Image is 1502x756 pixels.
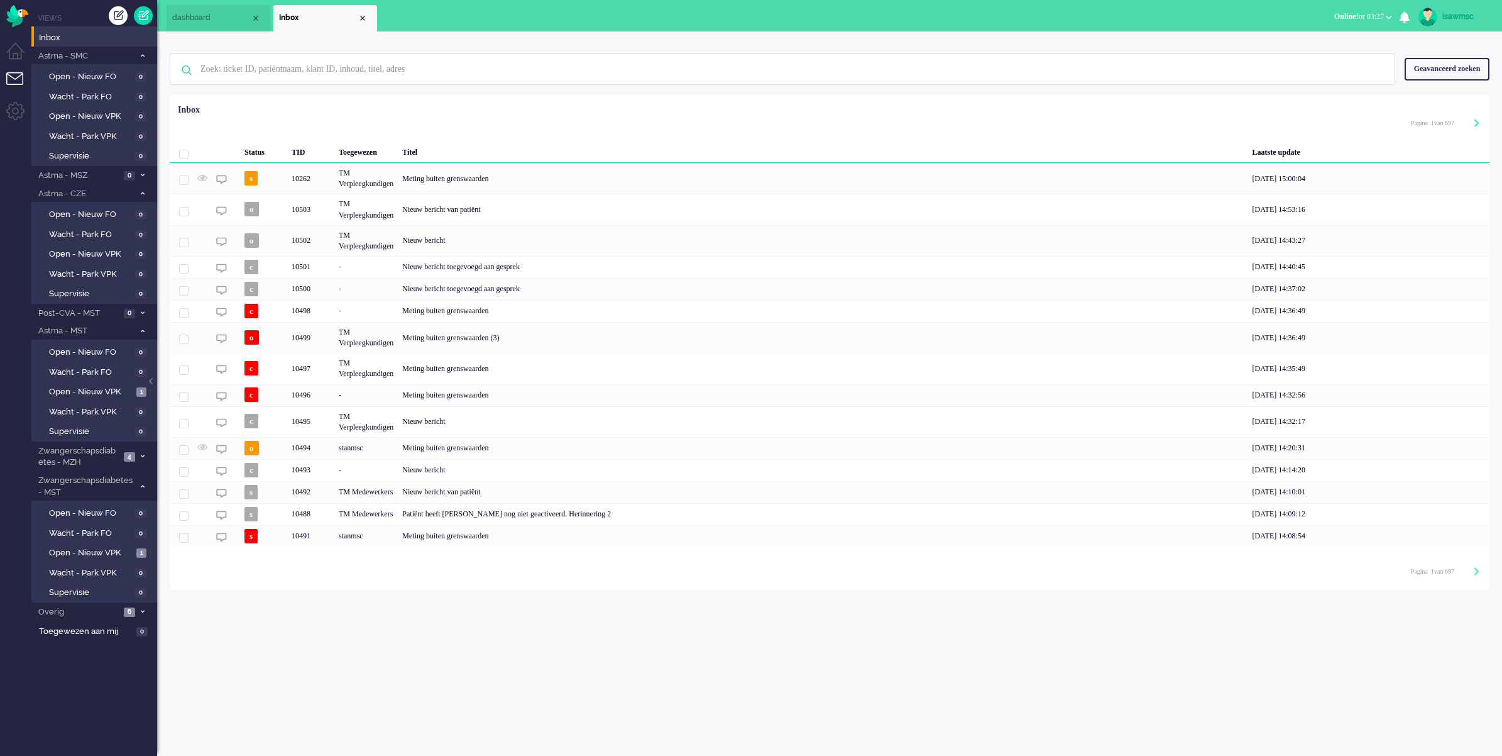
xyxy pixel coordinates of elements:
[136,627,148,636] span: 0
[36,606,120,618] span: Overig
[287,459,334,481] div: 10493
[1248,384,1489,406] div: [DATE] 14:32:56
[167,5,270,31] li: Dashboard
[135,230,146,240] span: 0
[36,148,156,162] a: Supervisie 0
[36,424,156,438] a: Supervisie 0
[244,485,258,499] span: s
[216,466,227,477] img: ic_chat_grey.svg
[170,163,1489,194] div: 10262
[170,194,1489,225] div: 10503
[1428,567,1434,576] input: Page
[36,325,134,337] span: Astma - MST
[1248,437,1489,459] div: [DATE] 14:20:31
[36,227,156,241] a: Wacht - Park FO 0
[170,384,1489,406] div: 10496
[244,304,258,318] span: c
[244,507,258,521] span: s
[334,225,398,256] div: TM Verpleegkundigen
[287,353,334,384] div: 10497
[135,427,146,436] span: 0
[287,163,334,194] div: 10262
[1248,525,1489,547] div: [DATE] 14:08:54
[49,347,132,359] span: Open - Nieuw FO
[398,278,1247,300] div: Nieuw bericht toegevoegd aan gesprek
[1418,8,1437,26] img: avatar
[244,171,258,186] span: s
[398,194,1247,225] div: Nieuw bericht van patiënt
[334,481,398,503] div: TM Medewerkers
[191,54,1378,84] input: Zoek: ticket ID, patiëntnaam, klant ID, inhoud, titel, adres
[36,404,156,418] a: Wacht - Park VPK 0
[36,345,156,359] a: Open - Nieuw FO 0
[398,163,1247,194] div: Meting buiten grenswaarden
[6,72,35,101] li: Tickets menu
[39,626,133,638] span: Toegewezen aan mij
[36,286,156,300] a: Supervisie 0
[6,102,35,130] li: Admin menu
[1428,119,1434,128] input: Page
[287,138,334,163] div: TID
[135,250,146,259] span: 0
[124,309,135,318] span: 0
[36,247,156,260] a: Open - Nieuw VPK 0
[244,414,258,428] span: c
[287,406,334,437] div: 10495
[170,481,1489,503] div: 10492
[6,5,28,27] img: flow_omnibird.svg
[134,6,153,25] a: Quick Ticket
[334,278,398,300] div: -
[36,207,156,221] a: Open - Nieuw FO 0
[49,508,132,520] span: Open - Nieuw FO
[49,71,132,83] span: Open - Nieuw FO
[1327,4,1400,31] li: Onlinefor 03:27
[36,624,157,638] a: Toegewezen aan mij 0
[251,13,261,23] div: Close tab
[36,526,156,540] a: Wacht - Park FO 0
[1474,566,1480,579] div: Next
[36,89,156,103] a: Wacht - Park FO 0
[135,509,146,518] span: 0
[244,260,258,274] span: c
[170,54,203,87] img: ic-search-icon.svg
[109,6,128,25] div: Creëer ticket
[170,503,1489,525] div: 10488
[6,43,35,71] li: Dashboard menu
[49,209,132,221] span: Open - Nieuw FO
[334,353,398,384] div: TM Verpleegkundigen
[216,488,227,499] img: ic_chat_grey.svg
[287,225,334,256] div: 10502
[36,565,156,579] a: Wacht - Park VPK 0
[135,368,146,377] span: 0
[287,256,334,278] div: 10501
[49,91,132,103] span: Wacht - Park FO
[36,50,134,62] span: Astma - SMC
[216,364,227,375] img: ic_chat_grey.svg
[135,210,146,220] span: 0
[244,202,259,216] span: o
[135,152,146,161] span: 0
[1248,481,1489,503] div: [DATE] 14:10:01
[1248,353,1489,384] div: [DATE] 14:35:49
[178,104,200,116] div: Inbox
[334,525,398,547] div: stanmsc
[36,69,156,83] a: Open - Nieuw FO 0
[287,278,334,300] div: 10500
[334,459,398,481] div: -
[1327,8,1400,26] button: Onlinefor 03:27
[49,386,133,398] span: Open - Nieuw VPK
[216,174,227,185] img: ic_chat_grey.svg
[135,408,146,417] span: 0
[216,285,227,296] img: ic_chat_grey.svg
[36,30,157,44] a: Inbox
[49,248,132,260] span: Open - Nieuw VPK
[398,384,1247,406] div: Meting buiten grenswaarden
[49,587,132,599] span: Supervisie
[244,441,259,455] span: o
[124,608,135,617] span: 6
[36,506,156,520] a: Open - Nieuw FO 0
[170,322,1489,353] div: 10499
[135,132,146,142] span: 0
[49,367,132,379] span: Wacht - Park FO
[135,72,146,82] span: 0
